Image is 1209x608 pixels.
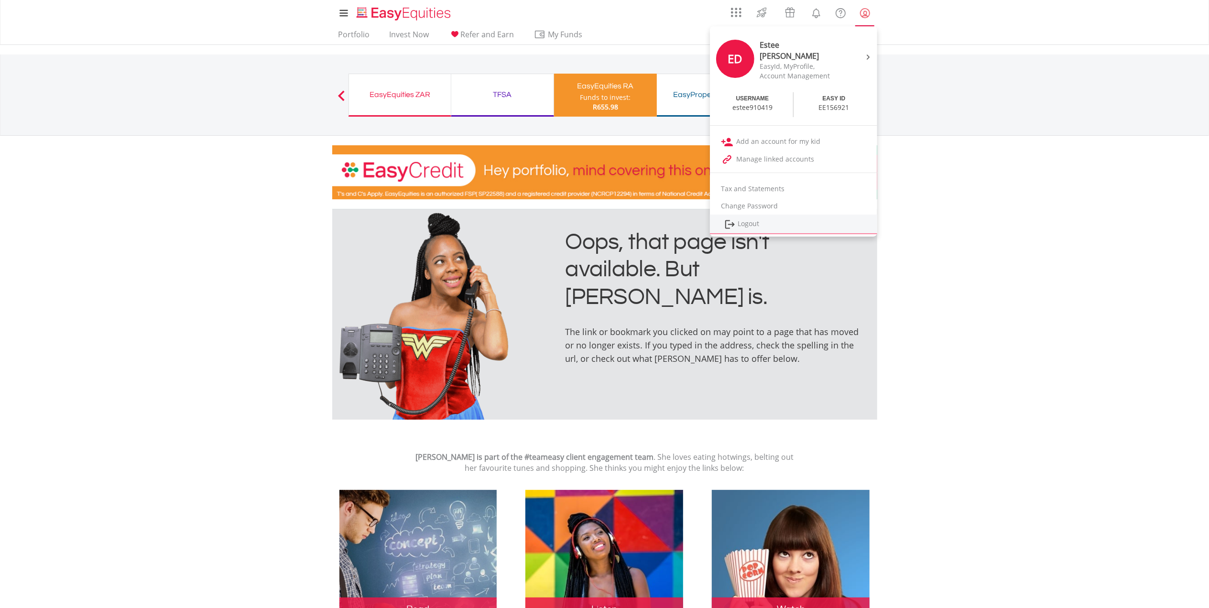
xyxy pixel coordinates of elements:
[760,40,840,62] div: Estee [PERSON_NAME]
[710,215,877,234] a: Logout
[819,103,850,112] div: EE156921
[566,325,866,365] p: The link or bookmark you clicked on may point to a page that has moved or no longer exists. If yo...
[716,40,754,78] div: ED
[332,145,877,199] img: EasyCredit Promotion Banner
[782,5,798,20] img: vouchers-v2.svg
[732,103,773,112] div: estee910419
[760,71,840,81] div: Account Management
[560,79,651,93] div: EasyEquities RA
[823,95,846,103] div: EASY ID
[663,88,753,101] div: EasyProperties ZAR
[710,151,877,168] a: Manage linked accounts
[731,7,741,18] img: grid-menu-icon.svg
[710,180,877,197] a: Tax and Statements
[335,30,374,44] a: Portfolio
[386,30,433,44] a: Invest Now
[566,230,770,309] span: Oops, that page isn't available. But [PERSON_NAME] is.
[415,452,654,462] b: [PERSON_NAME] is part of the #teameasy client engagement team
[828,2,853,22] a: FAQ's and Support
[760,62,840,71] div: EasyId, MyProfile,
[593,102,618,111] span: R655.98
[710,29,877,120] a: ED Estee [PERSON_NAME] EasyId, MyProfile, Account Management USERNAME estee910419 EASY ID EE156921
[725,2,748,18] a: AppsGrid
[461,29,514,40] span: Refer and Earn
[355,6,455,22] img: EasyEquities_Logo.png
[804,2,828,22] a: Notifications
[853,2,877,23] a: My Profile
[457,88,548,101] div: TFSA
[736,95,769,103] div: USERNAME
[445,30,518,44] a: Refer and Earn
[754,5,770,20] img: thrive-v2.svg
[534,28,597,41] span: My Funds
[710,197,877,215] a: Change Password
[414,442,795,474] div: . She loves eating hotwings, belting out her favourite tunes and shopping. She thinks you might e...
[355,88,445,101] div: EasyEquities ZAR
[580,93,631,102] div: Funds to invest:
[710,133,877,151] a: Add an account for my kid
[353,2,455,22] a: Home page
[776,2,804,20] a: Vouchers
